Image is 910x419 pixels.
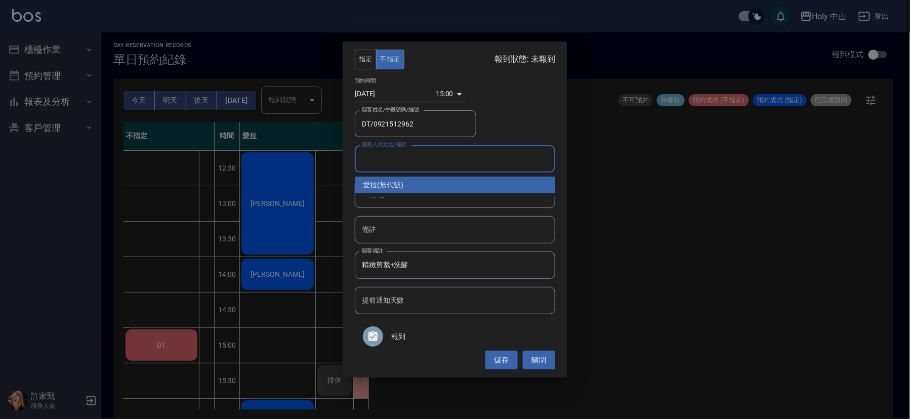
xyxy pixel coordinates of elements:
[355,50,377,69] button: 指定
[362,141,406,148] label: 服務人員姓名/編號
[485,351,518,369] button: 儲存
[436,86,453,102] div: 15:00
[376,50,404,69] button: 不指定
[355,77,376,85] label: 預約時間
[355,86,436,102] input: Choose date, selected date is 2025-08-18
[362,106,420,113] label: 顧客姓名/手機號碼/編號
[494,54,555,65] p: 報到狀態: 未報到
[355,177,555,193] div: (無代號)
[362,247,383,255] label: 顧客備註
[391,331,547,342] span: 報到
[355,322,555,351] div: 報到
[523,351,555,369] button: 關閉
[363,180,377,190] span: 愛拉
